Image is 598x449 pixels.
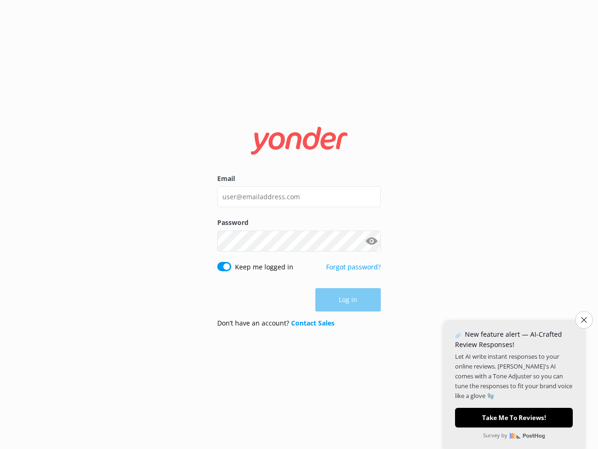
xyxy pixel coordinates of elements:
label: Email [217,174,381,184]
label: Keep me logged in [235,262,293,272]
a: Forgot password? [326,262,381,271]
label: Password [217,217,381,228]
button: Show password [362,232,381,250]
p: Don’t have an account? [217,318,335,328]
input: user@emailaddress.com [217,186,381,207]
a: Contact Sales [291,319,335,327]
